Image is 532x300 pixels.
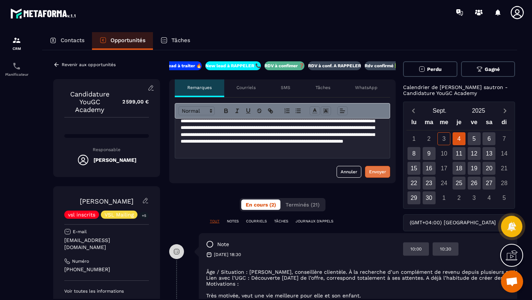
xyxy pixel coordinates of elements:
[468,147,481,160] div: 12
[2,30,31,56] a: formationformationCRM
[436,117,451,130] div: me
[423,177,436,190] div: 23
[369,168,386,175] div: Envoyer
[410,246,422,252] p: 10:00
[61,37,85,44] p: Contacts
[337,166,361,178] button: Annuler
[440,246,451,252] p: 10:30
[407,177,420,190] div: 22
[171,37,190,44] p: Tâches
[93,157,136,163] h5: [PERSON_NAME]
[406,132,512,204] div: Calendar days
[423,132,436,145] div: 2
[423,191,436,204] div: 30
[265,63,304,69] p: RDV à confimer ❓
[274,219,288,224] p: TÂCHES
[2,72,31,76] p: Planificateur
[437,132,450,145] div: 3
[205,63,261,69] p: New lead à RAPPELER 📞
[459,104,498,117] button: Open years overlay
[497,117,512,130] div: di
[497,219,503,227] input: Search for option
[406,106,420,116] button: Previous month
[422,117,437,130] div: ma
[403,84,515,96] p: Calendrier de [PERSON_NAME] sautron - Candidature YouGC Academy
[498,106,512,116] button: Next month
[482,177,495,190] div: 27
[403,214,515,231] div: Search for option
[468,162,481,175] div: 19
[453,147,465,160] div: 11
[406,117,422,130] div: lu
[482,147,495,160] div: 13
[407,132,420,145] div: 1
[365,63,400,69] p: Rdv confirmé ✅
[80,197,133,205] a: [PERSON_NAME]
[482,132,495,145] div: 6
[407,162,420,175] div: 15
[217,241,229,248] p: note
[498,147,511,160] div: 14
[2,56,31,82] a: schedulerschedulerPlanificateur
[2,47,31,51] p: CRM
[139,212,149,219] p: +5
[115,95,149,109] p: 2 599,00 €
[64,266,149,273] p: [PHONE_NUMBER]
[437,147,450,160] div: 10
[437,162,450,175] div: 17
[246,202,276,208] span: En cours (2)
[453,191,465,204] div: 2
[42,32,92,50] a: Contacts
[468,132,481,145] div: 5
[64,147,149,152] p: Responsable
[286,202,320,208] span: Terminés (21)
[468,191,481,204] div: 3
[62,62,116,67] p: Revenir aux opportunités
[482,191,495,204] div: 4
[453,177,465,190] div: 25
[12,36,21,45] img: formation
[110,37,146,44] p: Opportunités
[210,219,219,224] p: TOUT
[437,177,450,190] div: 24
[316,85,330,91] p: Tâches
[437,191,450,204] div: 1
[420,104,459,117] button: Open months overlay
[482,162,495,175] div: 20
[423,147,436,160] div: 9
[12,62,21,71] img: scheduler
[453,132,465,145] div: 4
[187,85,212,91] p: Remarques
[501,270,523,293] a: Ouvrir le chat
[403,61,457,77] button: Perdu
[407,191,420,204] div: 29
[461,61,515,77] button: Gagné
[92,32,153,50] a: Opportunités
[68,212,95,217] p: vsl inscrits
[365,166,390,178] button: Envoyer
[485,67,500,72] span: Gagné
[281,200,324,210] button: Terminés (21)
[467,117,482,130] div: ve
[427,67,441,72] span: Perdu
[236,85,256,91] p: Courriels
[296,219,333,224] p: JOURNAUX D'APPELS
[407,147,420,160] div: 8
[468,177,481,190] div: 26
[498,162,511,175] div: 21
[498,191,511,204] div: 5
[72,258,89,264] p: Numéro
[423,162,436,175] div: 16
[498,177,511,190] div: 28
[214,252,241,258] p: [DATE] 18:30
[64,237,149,251] p: [EMAIL_ADDRESS][DOMAIN_NAME]
[241,200,280,210] button: En cours (2)
[451,117,467,130] div: je
[10,7,77,20] img: logo
[64,90,115,113] p: Candidature YouGC Academy
[406,117,512,204] div: Calendar wrapper
[73,229,87,235] p: E-mail
[453,162,465,175] div: 18
[281,85,290,91] p: SMS
[308,63,361,69] p: RDV à conf. A RAPPELER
